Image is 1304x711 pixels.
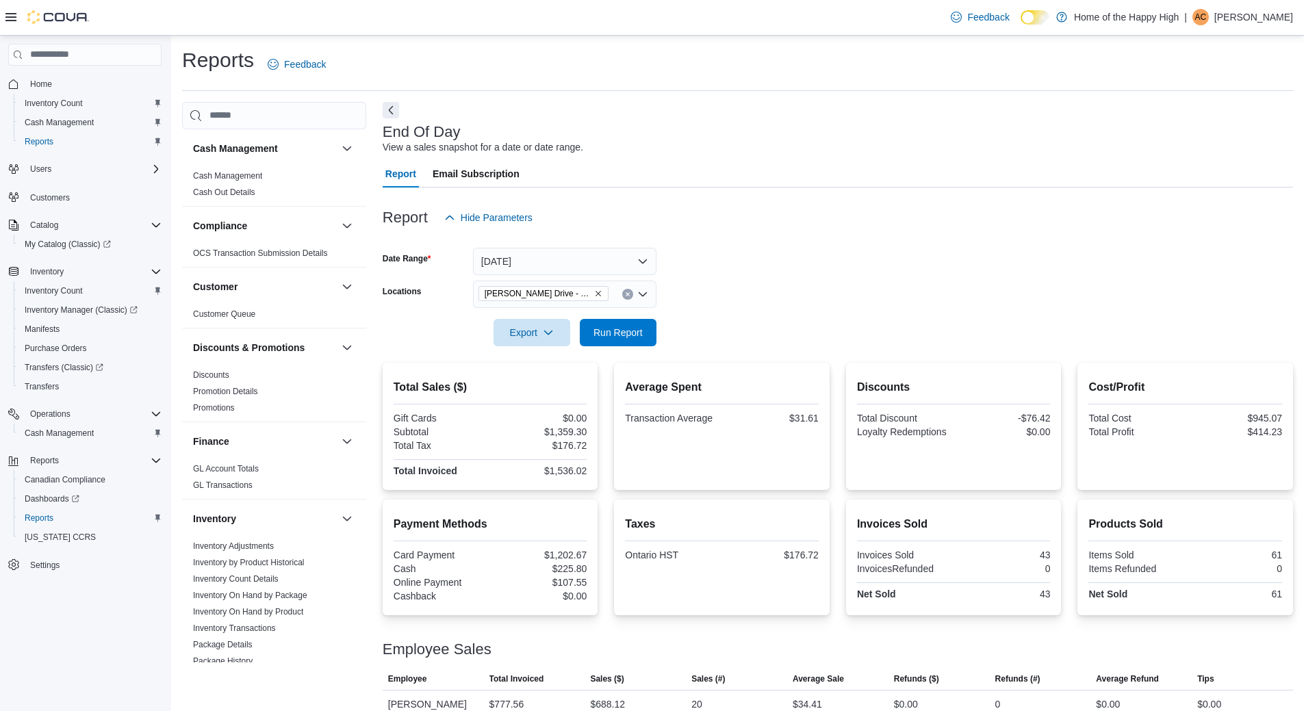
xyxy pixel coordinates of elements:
[1088,516,1282,532] h2: Products Sold
[19,95,162,112] span: Inventory Count
[25,161,57,177] button: Users
[493,426,587,437] div: $1,359.30
[30,560,60,571] span: Settings
[193,623,276,634] span: Inventory Transactions
[339,279,355,295] button: Customer
[945,3,1014,31] a: Feedback
[25,190,75,206] a: Customers
[193,541,274,551] a: Inventory Adjustments
[14,424,167,443] button: Cash Management
[3,187,167,207] button: Customers
[725,550,819,560] div: $176.72
[394,379,587,396] h2: Total Sales ($)
[995,673,1040,684] span: Refunds (#)
[1088,550,1182,560] div: Items Sold
[473,248,656,275] button: [DATE]
[193,171,262,181] a: Cash Management
[493,413,587,424] div: $0.00
[857,589,896,599] strong: Net Sold
[14,470,167,489] button: Canadian Compliance
[19,471,162,488] span: Canadian Compliance
[19,321,65,337] a: Manifests
[1088,426,1182,437] div: Total Profit
[193,640,253,649] a: Package Details
[461,211,533,224] span: Hide Parameters
[25,474,105,485] span: Canadian Compliance
[193,387,258,396] a: Promotion Details
[19,302,143,318] a: Inventory Manager (Classic)
[193,170,262,181] span: Cash Management
[19,133,59,150] a: Reports
[394,465,457,476] strong: Total Invoiced
[193,480,253,491] span: GL Transactions
[433,160,520,188] span: Email Subscription
[3,262,167,281] button: Inventory
[193,590,307,601] span: Inventory On Hand by Package
[193,248,328,259] span: OCS Transaction Submission Details
[594,289,602,298] button: Remove Dundas - Osler Drive - Friendly Stranger from selection in this group
[182,306,366,328] div: Customer
[394,577,487,588] div: Online Payment
[193,558,305,567] a: Inventory by Product Historical
[19,236,116,253] a: My Catalog (Classic)
[14,132,167,151] button: Reports
[14,528,167,547] button: [US_STATE] CCRS
[14,320,167,339] button: Manifests
[14,489,167,508] a: Dashboards
[182,168,366,206] div: Cash Management
[1192,9,1209,25] div: Ashleigh Campbell
[19,114,99,131] a: Cash Management
[193,403,235,413] a: Promotions
[193,187,255,198] span: Cash Out Details
[193,142,278,155] h3: Cash Management
[19,510,59,526] a: Reports
[193,464,259,474] a: GL Account Totals
[3,555,167,575] button: Settings
[19,302,162,318] span: Inventory Manager (Classic)
[857,563,951,574] div: InvoicesRefunded
[489,673,544,684] span: Total Invoiced
[193,309,255,319] a: Customer Queue
[25,556,162,573] span: Settings
[590,673,624,684] span: Sales ($)
[193,606,303,617] span: Inventory On Hand by Product
[14,339,167,358] button: Purchase Orders
[25,362,103,373] span: Transfers (Classic)
[193,639,253,650] span: Package Details
[193,248,328,258] a: OCS Transaction Submission Details
[193,512,336,526] button: Inventory
[394,563,487,574] div: Cash
[193,219,336,233] button: Compliance
[25,557,65,573] a: Settings
[193,574,279,584] a: Inventory Count Details
[1088,563,1182,574] div: Items Refunded
[493,440,587,451] div: $176.72
[1188,413,1282,424] div: $945.07
[383,641,491,658] h3: Employee Sales
[19,425,99,441] a: Cash Management
[3,404,167,424] button: Operations
[385,160,416,188] span: Report
[19,133,162,150] span: Reports
[394,426,487,437] div: Subtotal
[383,124,461,140] h3: End Of Day
[193,541,274,552] span: Inventory Adjustments
[383,102,399,118] button: Next
[1021,10,1049,25] input: Dark Mode
[19,529,162,545] span: Washington CCRS
[956,589,1050,599] div: 43
[19,359,162,376] span: Transfers (Classic)
[622,289,633,300] button: Clear input
[19,321,162,337] span: Manifests
[193,435,229,448] h3: Finance
[637,289,648,300] button: Open list of options
[14,300,167,320] a: Inventory Manager (Classic)
[182,367,366,422] div: Discounts & Promotions
[625,516,819,532] h2: Taxes
[493,591,587,602] div: $0.00
[19,114,162,131] span: Cash Management
[193,142,336,155] button: Cash Management
[19,340,162,357] span: Purchase Orders
[19,425,162,441] span: Cash Management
